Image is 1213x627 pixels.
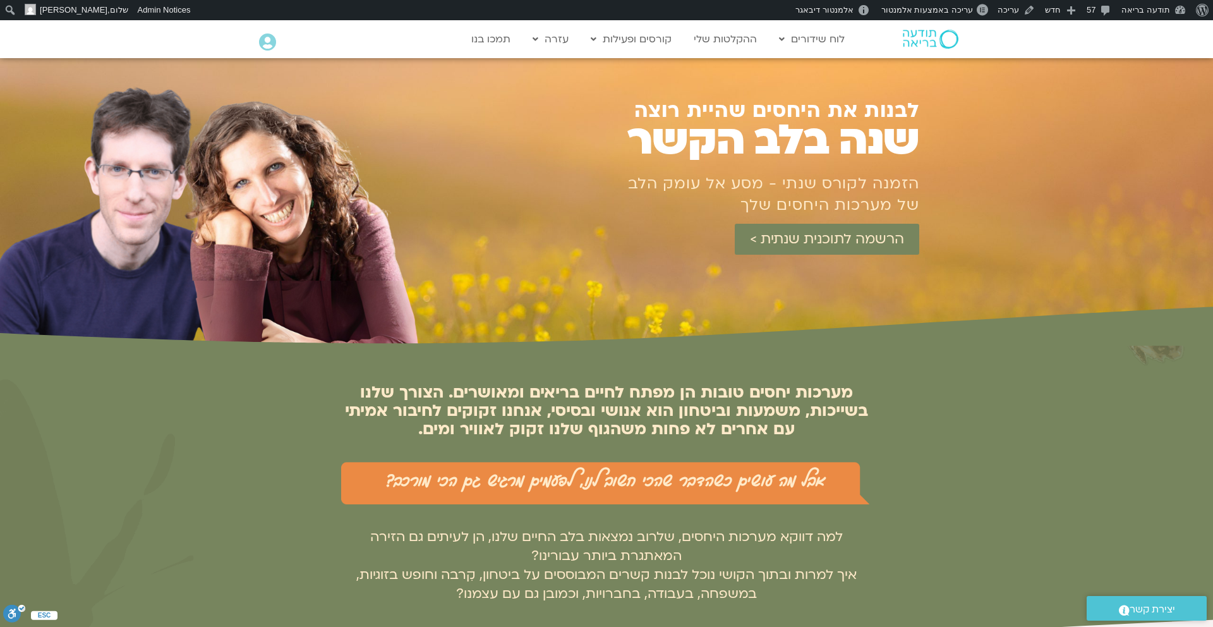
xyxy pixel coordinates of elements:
span: [PERSON_NAME] [40,5,107,15]
span: יצירת קשר [1130,601,1175,618]
img: תודעה בריאה [903,30,958,49]
span: הרשמה לתוכנית שנתית > [750,231,904,247]
a: הרשמה לתוכנית שנתית > [735,224,919,255]
a: תמכו בנו [465,27,517,51]
h2: מערכות יחסים טובות הן מפתח לחיים בריאים ומאושרים. הצורך שלנו בשייכות, משמעות וביטחון הוא אנושי וב... [341,384,872,439]
h1: שנה בלב הקשר [566,121,919,160]
a: יצירת קשר [1087,596,1207,621]
a: קורסים ופעילות [584,27,678,51]
h1: הזמנה לקורס שנתי - מסע אל עומק הלב של מערכות היחסים שלך [622,173,919,216]
p: למה דווקא מערכות היחסים, שלרוב נמצאות בלב החיים שלנו, הן לעיתים גם הזירה המאתגרת ביותר עבורינו? א... [341,528,872,604]
a: לוח שידורים [773,27,851,51]
span: עריכה באמצעות אלמנטור [881,5,973,15]
h2: אבל מה עושים כשהדבר שהכי חשוב לנו, לפעמים מרגיש גם הכי מורכב? [347,466,866,490]
a: ההקלטות שלי [687,27,763,51]
a: עזרה [526,27,575,51]
h1: לבנות את היחסים שהיית רוצה [579,100,919,121]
